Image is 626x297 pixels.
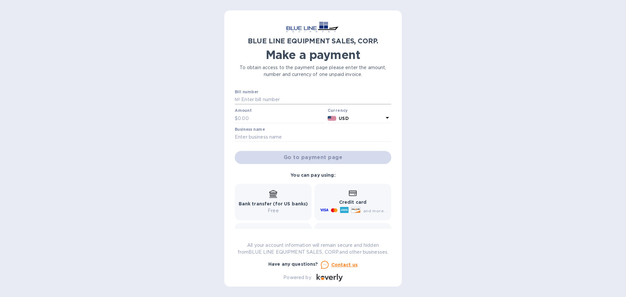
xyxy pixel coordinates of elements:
[235,96,240,103] p: №
[235,127,265,131] label: Business name
[291,172,335,178] b: You can pay using:
[239,201,308,206] b: Bank transfer (for US banks)
[283,274,311,281] p: Powered by
[328,108,348,113] b: Currency
[240,95,391,105] input: Enter bill number
[239,207,308,214] p: Free
[235,132,391,142] input: Enter business name
[268,261,318,267] b: Have any questions?
[331,262,358,267] u: Contact us
[235,242,391,256] p: All your account information will remain secure and hidden from BLUE LINE EQUIPMENT SALES, CORP. ...
[328,116,336,121] img: USD
[238,113,325,123] input: 0.00
[339,200,366,205] b: Credit card
[339,116,349,121] b: USD
[363,208,387,213] span: and more...
[235,48,391,62] h1: Make a payment
[235,64,391,78] p: To obtain access to the payment page please enter the amount, number and currency of one unpaid i...
[235,109,251,113] label: Amount
[235,90,258,94] label: Bill number
[248,37,378,45] b: BLUE LINE EQUIPMENT SALES, CORP.
[235,115,238,122] p: $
